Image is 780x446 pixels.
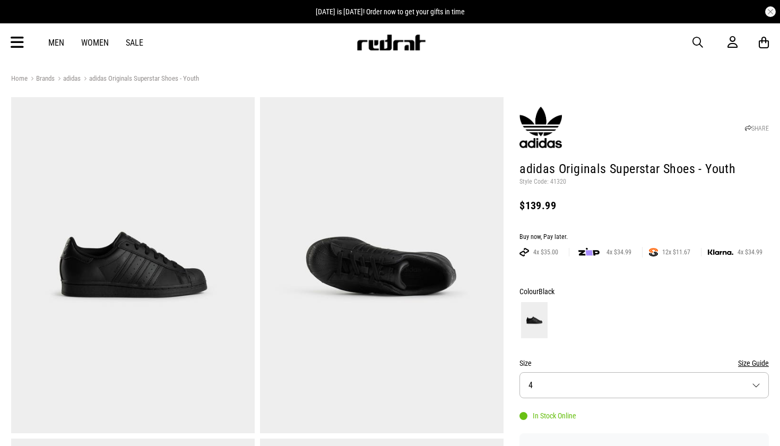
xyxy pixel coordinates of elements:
a: adidas Originals Superstar Shoes - Youth [81,74,199,84]
span: 4x $34.99 [733,248,767,256]
img: SPLITPAY [649,248,658,256]
span: 12x $11.67 [658,248,695,256]
div: Colour [519,285,769,298]
span: Black [539,287,554,296]
a: adidas [55,74,81,84]
span: 4 [528,380,533,390]
img: Adidas Originals Superstar Shoes - Youth in Black [260,97,504,433]
img: zip [578,247,600,258]
a: Home [11,74,28,82]
div: Buy now, Pay later. [519,233,769,242]
a: Men [48,38,64,48]
a: Brands [28,74,55,84]
img: AFTERPAY [519,248,529,256]
div: Size [519,357,769,370]
span: 4x $35.00 [529,248,562,256]
p: Style Code: 41320 [519,178,769,186]
img: Adidas Originals Superstar Shoes - Youth in Black [11,97,255,433]
a: SHARE [745,125,769,132]
div: $139.99 [519,199,769,212]
img: Redrat logo [356,35,426,50]
img: KLARNA [708,250,733,255]
img: adidas [519,106,562,149]
span: [DATE] is [DATE]! Order now to get your gifts in time [316,7,465,16]
a: Women [81,38,109,48]
button: 4 [519,372,769,398]
span: 4x $34.99 [602,248,636,256]
div: In Stock Online [519,411,576,420]
h1: adidas Originals Superstar Shoes - Youth [519,161,769,178]
img: Black [521,302,548,338]
a: Sale [126,38,143,48]
button: Size Guide [738,357,769,370]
